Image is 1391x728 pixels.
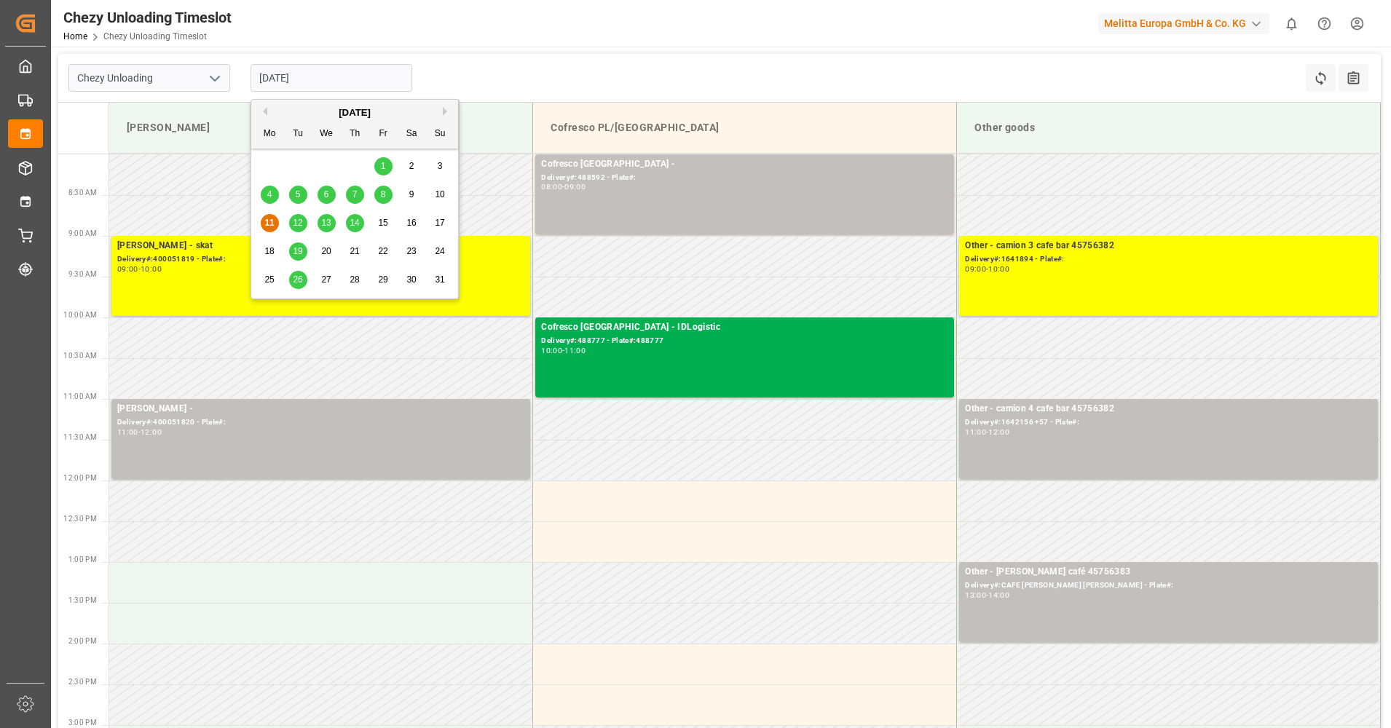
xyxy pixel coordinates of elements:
[318,186,336,204] div: Choose Wednesday, August 6th, 2025
[435,274,444,285] span: 31
[374,214,393,232] div: Choose Friday, August 15th, 2025
[562,183,564,190] div: -
[68,719,97,727] span: 3:00 PM
[68,189,97,197] span: 8:30 AM
[374,242,393,261] div: Choose Friday, August 22nd, 2025
[289,214,307,232] div: Choose Tuesday, August 12th, 2025
[541,183,562,190] div: 08:00
[965,565,1372,579] div: Other - [PERSON_NAME] café 45756383
[965,416,1372,429] div: Delivery#:1642156 +57 - Plate#:
[545,114,945,141] div: Cofresco PL/[GEOGRAPHIC_DATA]
[346,271,364,289] div: Choose Thursday, August 28th, 2025
[965,592,986,598] div: 13:00
[541,347,562,354] div: 10:00
[986,429,988,435] div: -
[443,107,452,116] button: Next Month
[68,229,97,237] span: 9:00 AM
[378,218,387,228] span: 15
[289,186,307,204] div: Choose Tuesday, August 5th, 2025
[138,429,141,435] div: -
[541,320,948,335] div: Cofresco [GEOGRAPHIC_DATA] - IDLogistic
[264,274,274,285] span: 25
[1098,13,1269,34] div: Melitta Europa GmbH & Co. KG
[293,218,302,228] span: 12
[378,246,387,256] span: 22
[403,186,421,204] div: Choose Saturday, August 9th, 2025
[68,270,97,278] span: 9:30 AM
[435,189,444,199] span: 10
[986,266,988,272] div: -
[68,678,97,686] span: 2:30 PM
[965,402,1372,416] div: Other - camion 4 cafe bar 45756382
[256,152,454,294] div: month 2025-08
[965,579,1372,592] div: Delivery#:CAFE [PERSON_NAME] [PERSON_NAME] - Plate#:
[63,7,232,28] div: Chezy Unloading Timeslot
[293,246,302,256] span: 19
[988,592,1009,598] div: 14:00
[374,157,393,175] div: Choose Friday, August 1st, 2025
[321,274,331,285] span: 27
[141,266,162,272] div: 10:00
[267,189,272,199] span: 4
[63,392,97,400] span: 11:00 AM
[261,271,279,289] div: Choose Monday, August 25th, 2025
[409,189,414,199] span: 9
[251,64,412,92] input: DD.MM.YYYY
[63,352,97,360] span: 10:30 AM
[346,214,364,232] div: Choose Thursday, August 14th, 2025
[381,189,386,199] span: 8
[68,637,97,645] span: 2:00 PM
[324,189,329,199] span: 6
[431,214,449,232] div: Choose Sunday, August 17th, 2025
[350,274,359,285] span: 28
[352,189,358,199] span: 7
[374,271,393,289] div: Choose Friday, August 29th, 2025
[969,114,1368,141] div: Other goods
[117,429,138,435] div: 11:00
[203,67,225,90] button: open menu
[261,214,279,232] div: Choose Monday, August 11th, 2025
[346,125,364,143] div: Th
[431,157,449,175] div: Choose Sunday, August 3rd, 2025
[63,31,87,41] a: Home
[431,125,449,143] div: Su
[374,186,393,204] div: Choose Friday, August 8th, 2025
[378,274,387,285] span: 29
[403,271,421,289] div: Choose Saturday, August 30th, 2025
[264,246,274,256] span: 18
[289,125,307,143] div: Tu
[403,214,421,232] div: Choose Saturday, August 16th, 2025
[435,218,444,228] span: 17
[261,186,279,204] div: Choose Monday, August 4th, 2025
[406,274,416,285] span: 30
[117,416,524,429] div: Delivery#:400051820 - Plate#:
[381,161,386,171] span: 1
[1308,7,1341,40] button: Help Center
[403,242,421,261] div: Choose Saturday, August 23rd, 2025
[1275,7,1308,40] button: show 0 new notifications
[562,347,564,354] div: -
[403,125,421,143] div: Sa
[435,246,444,256] span: 24
[117,253,524,266] div: Delivery#:400051819 - Plate#:
[965,266,986,272] div: 09:00
[138,266,141,272] div: -
[564,183,586,190] div: 09:00
[318,271,336,289] div: Choose Wednesday, August 27th, 2025
[293,274,302,285] span: 26
[63,311,97,319] span: 10:00 AM
[403,157,421,175] div: Choose Saturday, August 2nd, 2025
[988,266,1009,272] div: 10:00
[431,186,449,204] div: Choose Sunday, August 10th, 2025
[541,157,948,172] div: Cofresco [GEOGRAPHIC_DATA] -
[346,186,364,204] div: Choose Thursday, August 7th, 2025
[431,271,449,289] div: Choose Sunday, August 31st, 2025
[431,242,449,261] div: Choose Sunday, August 24th, 2025
[321,246,331,256] span: 20
[346,242,364,261] div: Choose Thursday, August 21st, 2025
[251,106,458,120] div: [DATE]
[68,64,230,92] input: Type to search/select
[438,161,443,171] span: 3
[296,189,301,199] span: 5
[321,218,331,228] span: 13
